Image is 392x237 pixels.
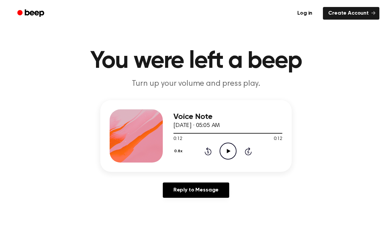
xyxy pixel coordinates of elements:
a: Reply to Message [163,182,229,198]
span: 0:12 [173,136,182,143]
span: [DATE] · 05:05 AM [173,123,220,129]
button: 0.8x [173,146,185,157]
p: Turn up your volume and press play. [68,78,324,89]
a: Beep [13,7,50,20]
a: Create Account [323,7,379,20]
span: 0:12 [274,136,282,143]
h3: Voice Note [173,112,282,121]
h1: You were left a beep [26,49,366,73]
a: Log in [291,6,319,21]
